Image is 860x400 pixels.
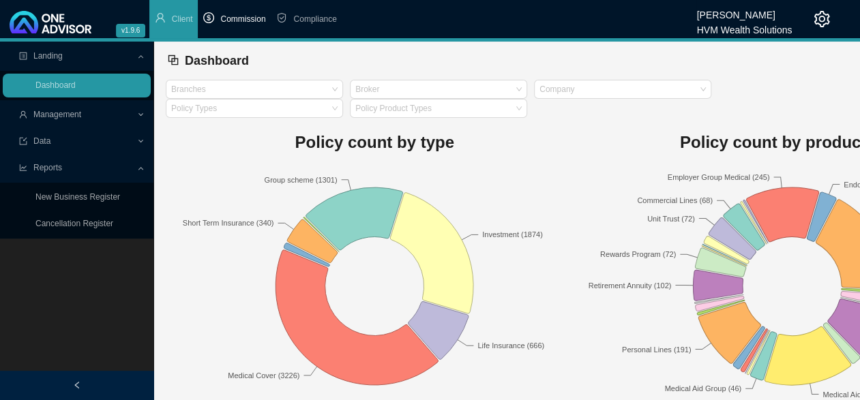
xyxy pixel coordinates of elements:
span: Data [33,136,50,146]
span: Management [33,110,81,119]
span: dollar [203,12,214,23]
h1: Policy count by type [166,129,583,156]
text: Employer Group Medical (245) [668,173,770,181]
span: Dashboard [185,54,249,67]
span: Reports [33,163,62,172]
text: Unit Trust (72) [647,215,695,223]
span: Compliance [293,14,336,24]
a: New Business Register [35,192,120,202]
a: Dashboard [35,80,76,90]
span: left [73,381,81,389]
text: Short Term Insurance (340) [183,219,274,227]
span: v1.9.6 [116,24,145,37]
span: block [167,54,179,66]
span: profile [19,52,27,60]
text: Life Insurance (666) [477,341,544,350]
text: Investment (1874) [482,231,543,239]
img: 2df55531c6924b55f21c4cf5d4484680-logo-light.svg [10,11,91,33]
div: [PERSON_NAME] [696,3,792,18]
span: import [19,137,27,145]
div: HVM Wealth Solutions [696,18,792,33]
text: Rewards Program (72) [600,250,676,258]
text: Retirement Annuity (102) [589,281,672,290]
span: user [19,110,27,119]
a: Cancellation Register [35,219,113,228]
span: Landing [33,51,63,61]
span: line-chart [19,164,27,172]
text: Group scheme (1301) [265,176,338,184]
text: Medical Cover (3226) [228,371,299,380]
span: safety [276,12,287,23]
span: setting [814,11,830,27]
text: Personal Lines (191) [622,345,692,354]
span: user [155,12,166,23]
span: Commission [220,14,265,24]
text: Commercial Lines (68) [637,196,713,204]
span: Client [172,14,193,24]
text: Medical Aid Group (46) [665,384,742,393]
